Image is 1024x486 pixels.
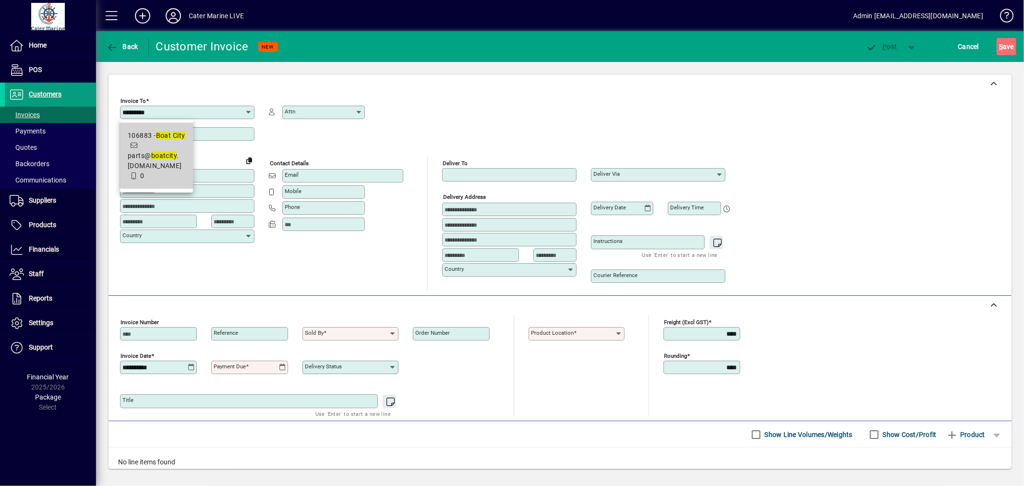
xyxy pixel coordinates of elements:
div: 106883 - [128,131,185,141]
mat-label: Delivery date [593,204,626,211]
em: City [173,132,185,139]
button: Copy to Delivery address [241,153,257,168]
em: city [166,152,177,159]
mat-label: Instructions [593,238,623,244]
mat-label: Delivery time [670,204,704,211]
mat-label: Mobile [285,188,301,194]
span: Product [946,427,985,442]
a: Communications [5,172,96,188]
mat-label: Deliver via [593,170,620,177]
span: Backorders [10,160,49,168]
a: Products [5,213,96,237]
app-page-header-button: Back [96,38,149,55]
mat-label: Email [285,171,299,178]
span: ave [999,39,1014,54]
mat-hint: Use 'Enter' to start a new line [642,249,718,260]
mat-label: Title [122,397,133,403]
label: Show Line Volumes/Weights [763,430,853,439]
em: Boat [156,132,171,139]
button: Product [941,426,990,443]
span: Invoices [10,111,40,119]
div: Customer Invoice [156,39,249,54]
a: Knowledge Base [993,2,1012,33]
mat-label: Country [445,266,464,272]
div: Cater Marine LIVE [189,8,244,24]
span: POS [29,66,42,73]
mat-label: Order number [415,329,450,336]
span: parts@ .[DOMAIN_NAME] [128,152,182,170]
button: Profile [158,7,189,24]
a: Financials [5,238,96,262]
span: Staff [29,270,44,278]
span: Support [29,343,53,351]
button: Post [861,38,902,55]
span: Reports [29,294,52,302]
a: POS [5,58,96,82]
a: Support [5,336,96,360]
span: Communications [10,176,66,184]
button: Add [127,7,158,24]
span: Suppliers [29,196,56,204]
div: No line items found [108,448,1012,477]
span: P [883,43,887,50]
mat-label: Freight (excl GST) [664,319,709,326]
a: Backorders [5,156,96,172]
mat-label: Invoice number [120,319,159,326]
em: boat [151,152,166,159]
span: ost [866,43,897,50]
mat-label: Rounding [664,352,687,359]
a: Settings [5,311,96,335]
a: Payments [5,123,96,139]
a: Invoices [5,107,96,123]
a: Quotes [5,139,96,156]
span: Payments [10,127,46,135]
span: 0 [140,172,144,180]
button: Save [997,38,1016,55]
mat-label: Delivery status [305,363,342,370]
span: Products [29,221,56,229]
span: Financials [29,245,59,253]
span: Back [106,43,138,50]
span: NEW [262,44,274,50]
mat-label: Invoice To [120,97,146,104]
span: Settings [29,319,53,327]
mat-hint: Use 'Enter' to start a new line [315,408,391,419]
mat-option: 106883 - Boat City [120,123,193,189]
div: Admin [EMAIL_ADDRESS][DOMAIN_NAME] [853,8,983,24]
mat-label: Product location [531,329,574,336]
span: Quotes [10,144,37,151]
span: Cancel [958,39,979,54]
span: Financial Year [27,373,69,381]
a: Reports [5,287,96,311]
mat-label: Payment due [214,363,246,370]
span: S [999,43,1003,50]
mat-label: Phone [285,204,300,210]
span: Package [35,393,61,401]
mat-label: Reference [214,329,238,336]
span: Home [29,41,47,49]
button: Cancel [956,38,982,55]
a: Home [5,34,96,58]
a: Suppliers [5,189,96,213]
label: Show Cost/Profit [881,430,937,439]
a: Staff [5,262,96,286]
mat-label: Deliver To [443,160,468,167]
mat-label: Sold by [305,329,324,336]
mat-label: Attn [285,108,295,115]
mat-label: Invoice date [120,352,151,359]
button: Back [104,38,141,55]
mat-label: Courier Reference [593,272,638,279]
mat-label: Country [122,232,142,239]
span: Customers [29,90,61,98]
